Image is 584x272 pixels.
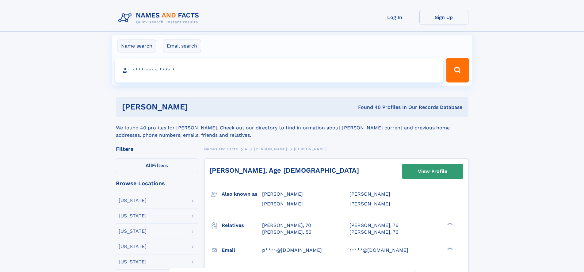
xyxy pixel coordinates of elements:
span: All [146,163,152,168]
div: View Profile [418,164,447,178]
div: We found 40 profiles for [PERSON_NAME]. Check out our directory to find information about [PERSON... [116,117,468,139]
span: [PERSON_NAME] [294,147,327,151]
div: [US_STATE] [119,259,147,264]
label: Email search [163,40,201,52]
div: Filters [116,146,198,152]
span: [PERSON_NAME] [254,147,287,151]
a: Log In [370,10,419,25]
span: [PERSON_NAME] [349,201,390,207]
button: Search Button [446,58,469,82]
a: A [245,145,247,153]
span: [PERSON_NAME] [349,191,390,197]
span: [PERSON_NAME] [262,201,303,207]
label: Name search [117,40,156,52]
div: [US_STATE] [119,229,147,234]
label: Filters [116,159,198,173]
div: ❯ [446,247,453,251]
h3: Email [222,245,262,255]
div: [US_STATE] [119,244,147,249]
a: [PERSON_NAME], 76 [349,229,399,236]
a: Sign Up [419,10,468,25]
h1: [PERSON_NAME] [122,103,273,111]
div: Browse Locations [116,181,198,186]
h3: Also known as [222,189,262,199]
input: search input [115,58,444,82]
a: [PERSON_NAME] [254,145,287,153]
div: [US_STATE] [119,198,147,203]
div: Found 40 Profiles In Our Records Database [273,104,462,111]
div: ❯ [446,222,453,226]
a: [PERSON_NAME], 56 [262,229,311,236]
span: [PERSON_NAME] [262,191,303,197]
a: View Profile [402,164,463,179]
a: [PERSON_NAME], 70 [262,222,311,229]
a: Names and Facts [204,145,238,153]
h3: Relatives [222,220,262,231]
a: [PERSON_NAME], 76 [349,222,399,229]
div: [US_STATE] [119,213,147,218]
img: Logo Names and Facts [116,10,204,26]
a: [PERSON_NAME], Age [DEMOGRAPHIC_DATA] [209,167,359,174]
span: A [245,147,247,151]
